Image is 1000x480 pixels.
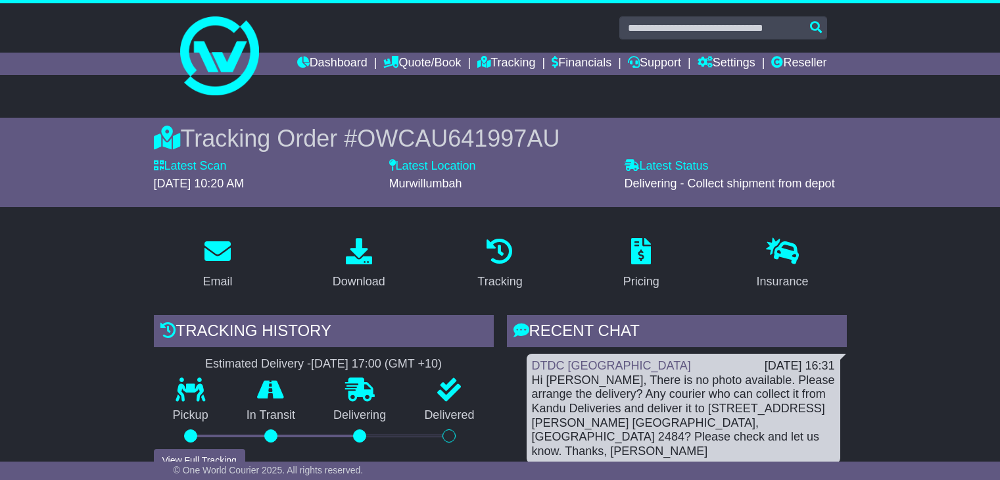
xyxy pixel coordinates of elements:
[552,53,611,75] a: Financials
[333,273,385,291] div: Download
[757,273,809,291] div: Insurance
[194,233,241,295] a: Email
[748,233,817,295] a: Insurance
[469,233,531,295] a: Tracking
[389,177,462,190] span: Murwillumbah
[615,233,668,295] a: Pricing
[154,408,227,423] p: Pickup
[383,53,461,75] a: Quote/Book
[765,359,835,373] div: [DATE] 16:31
[628,53,681,75] a: Support
[314,408,405,423] p: Delivering
[154,124,847,153] div: Tracking Order #
[154,357,494,372] div: Estimated Delivery -
[389,159,476,174] label: Latest Location
[532,373,835,459] div: Hi [PERSON_NAME], There is no photo available. Please arrange the delivery? Any courier who can c...
[154,177,245,190] span: [DATE] 10:20 AM
[202,273,232,291] div: Email
[623,273,659,291] div: Pricing
[324,233,394,295] a: Download
[507,315,847,350] div: RECENT CHAT
[154,159,227,174] label: Latest Scan
[154,315,494,350] div: Tracking history
[297,53,368,75] a: Dashboard
[532,359,691,372] a: DTDC [GEOGRAPHIC_DATA]
[311,357,442,372] div: [DATE] 17:00 (GMT +10)
[154,449,245,472] button: View Full Tracking
[477,53,535,75] a: Tracking
[405,408,493,423] p: Delivered
[477,273,522,291] div: Tracking
[625,159,709,174] label: Latest Status
[174,465,364,475] span: © One World Courier 2025. All rights reserved.
[357,125,560,152] span: OWCAU641997AU
[227,408,314,423] p: In Transit
[698,53,755,75] a: Settings
[625,177,835,190] span: Delivering - Collect shipment from depot
[771,53,826,75] a: Reseller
